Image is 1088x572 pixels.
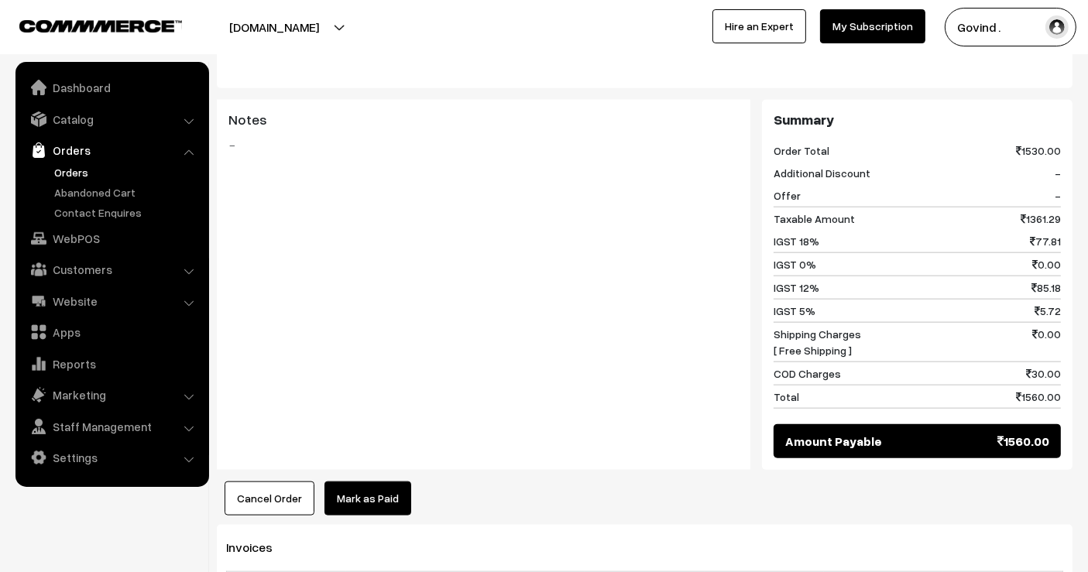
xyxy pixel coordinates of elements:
span: 1361.29 [1021,211,1061,227]
h3: Summary [774,111,1061,128]
a: Dashboard [19,74,204,101]
span: IGST 12% [774,279,819,296]
span: 30.00 [1026,365,1061,382]
span: 85.18 [1031,279,1061,296]
a: Settings [19,444,204,471]
span: Additional Discount [774,165,870,181]
span: 0.00 [1032,326,1061,358]
span: 1560.00 [1016,389,1061,405]
span: 0.00 [1032,256,1061,272]
button: Cancel Order [225,481,314,515]
span: Total [774,389,799,405]
img: COMMMERCE [19,20,182,32]
img: user [1045,15,1069,39]
a: Customers [19,255,204,283]
span: IGST 0% [774,256,816,272]
span: Taxable Amount [774,211,855,227]
span: IGST 18% [774,233,819,249]
a: Abandoned Cart [50,184,204,200]
blockquote: - [228,135,739,154]
h3: Notes [228,111,739,128]
span: 1560.00 [997,432,1049,450]
a: Contact Enquires [50,204,204,221]
a: Mark as Paid [324,481,411,515]
span: COD Charges [774,365,841,382]
button: [DOMAIN_NAME] [175,8,373,46]
a: My Subscription [820,9,925,43]
a: Orders [50,164,204,180]
a: Marketing [19,381,204,409]
a: Orders [19,136,204,164]
a: Apps [19,318,204,346]
a: Reports [19,350,204,378]
a: Website [19,287,204,315]
span: Order Total [774,142,829,159]
a: COMMMERCE [19,15,155,34]
span: 77.81 [1030,233,1061,249]
a: WebPOS [19,224,204,252]
span: Offer [774,187,801,204]
span: 5.72 [1035,303,1061,319]
a: Hire an Expert [712,9,806,43]
span: - [1055,187,1061,204]
button: Govind . [945,8,1076,46]
span: - [1055,165,1061,181]
a: Staff Management [19,413,204,440]
span: 1530.00 [1016,142,1061,159]
a: Catalog [19,105,204,133]
span: Shipping Charges [ Free Shipping ] [774,326,861,358]
span: IGST 5% [774,303,815,319]
span: Invoices [226,539,291,555]
span: Amount Payable [785,432,882,450]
